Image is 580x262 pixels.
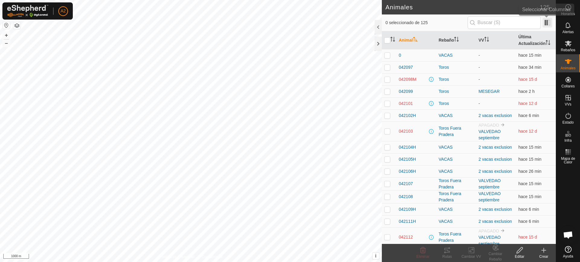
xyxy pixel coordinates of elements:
[478,113,512,118] a: 2 vacas exclusion
[518,194,541,199] span: 26 sept 2025, 13:28
[416,254,429,259] span: Eliminar
[160,254,195,260] a: Política de Privacidad
[399,144,416,150] span: 042104H
[518,89,535,94] span: 26 sept 2025, 11:29
[484,38,489,43] p-sorticon: Activar para ordenar
[518,65,541,70] span: 26 sept 2025, 13:09
[439,125,474,138] div: Toros Fuera Pradera
[385,20,468,26] span: 0 seleccionado de 125
[518,101,537,106] span: 14 sept 2025, 1:59
[478,178,501,189] a: VALVEDAO septiembre
[478,235,501,246] a: VALVEDAO septiembre
[561,12,575,16] span: Horarios
[478,169,512,174] a: 2 vacas exclusion
[478,129,501,140] a: VALVEDAO septiembre
[478,157,512,162] a: 2 vacas exclusion
[518,157,541,162] span: 26 sept 2025, 13:28
[478,123,499,128] span: APAGADO
[468,16,541,29] input: Buscar (S)
[202,254,222,260] a: Contáctenos
[561,84,575,88] span: Collares
[399,128,413,134] span: 042103
[540,3,550,12] span: 125
[561,66,575,70] span: Animales
[559,226,577,244] div: Chat abierto
[60,8,66,14] span: A2
[435,254,459,259] div: Rutas
[478,145,512,150] a: 2 vacas exclusion
[399,156,416,163] span: 042105H
[562,121,574,124] span: Estado
[439,100,474,107] div: Toros
[390,38,395,43] p-sorticon: Activar para ordenar
[558,157,578,164] span: Mapa de Calor
[518,113,539,118] span: 26 sept 2025, 13:37
[399,52,401,58] span: 0
[518,129,537,134] span: 14 sept 2025, 3:09
[507,254,532,259] div: Editar
[562,30,574,34] span: Alertas
[413,38,418,43] p-sorticon: Activar para ordenar
[454,38,459,43] p-sorticon: Activar para ordenar
[478,207,512,212] a: 2 vacas exclusion
[478,77,480,82] app-display-virtual-paddock-transition: -
[439,88,474,95] div: Toros
[518,207,539,212] span: 26 sept 2025, 13:37
[399,234,413,240] span: 042112
[399,206,416,213] span: 042109H
[483,251,507,262] div: Cambiar Rebaño
[439,156,474,163] div: VACAS
[399,88,413,95] span: 042099
[500,122,505,127] img: hasta
[516,31,556,49] th: Última Actualización
[459,254,483,259] div: Cambiar VV
[518,235,537,239] span: 11 sept 2025, 6:49
[478,65,480,70] app-display-virtual-paddock-transition: -
[564,139,572,142] span: Infra
[399,218,416,225] span: 042111H
[439,64,474,71] div: Toros
[399,194,413,200] span: 042108
[518,181,541,186] span: 26 sept 2025, 13:29
[439,206,474,213] div: VACAS
[565,103,571,106] span: VVs
[500,228,505,233] img: hasta
[399,76,416,83] span: 042098M
[7,5,48,17] img: Logo Gallagher
[399,168,416,175] span: 042106H
[518,169,541,174] span: 26 sept 2025, 13:18
[478,53,480,58] app-display-virtual-paddock-transition: -
[439,144,474,150] div: VACAS
[518,145,541,150] span: 26 sept 2025, 13:29
[13,22,21,29] button: Capas del Mapa
[478,229,499,233] span: APAGADO
[439,168,474,175] div: VACAS
[518,219,539,224] span: 26 sept 2025, 13:37
[399,64,413,71] span: 042097
[3,39,10,47] button: –
[478,219,512,224] a: 2 vacas exclusion
[439,52,474,58] div: VACAS
[3,22,10,29] button: Restablecer Mapa
[375,253,376,258] span: i
[561,48,575,52] span: Rebaños
[436,31,476,49] th: Rebaño
[399,100,413,107] span: 042101
[385,4,540,11] h2: Animales
[478,101,480,106] app-display-virtual-paddock-transition: -
[563,254,573,258] span: Ayuda
[399,112,416,119] span: 042102H
[439,112,474,119] div: VACAS
[478,191,501,202] a: VALVEDAO septiembre
[518,77,537,82] span: 11 sept 2025, 1:58
[439,178,474,190] div: Toros Fuera Pradera
[518,53,541,58] span: 26 sept 2025, 13:28
[439,76,474,83] div: Toros
[396,31,436,49] th: Animal
[399,181,413,187] span: 042107
[439,218,474,225] div: VACAS
[372,253,379,259] button: i
[532,254,556,259] div: Crear
[439,231,474,244] div: Toros Fuera Pradera
[478,89,500,94] a: MESEGAR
